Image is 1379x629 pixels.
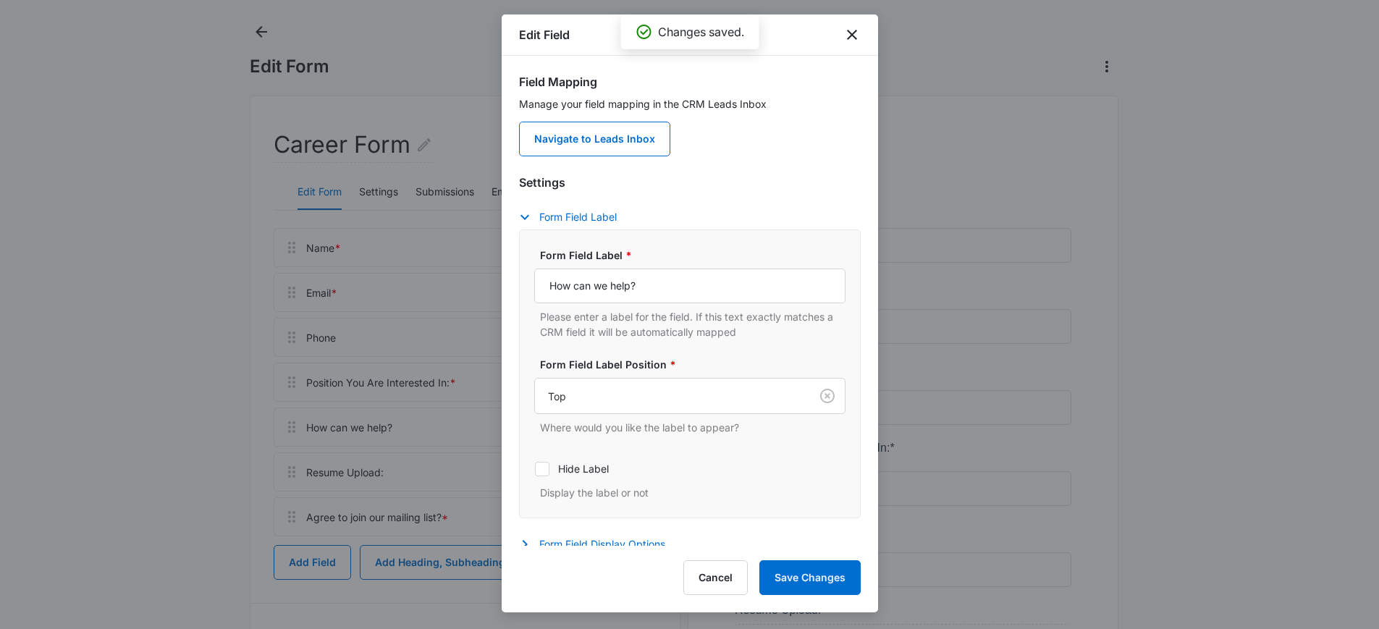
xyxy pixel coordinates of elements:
[759,560,861,595] button: Save Changes
[843,26,861,43] button: close
[519,536,680,553] button: Form Field Display Options
[683,560,748,595] button: Cancel
[658,23,744,41] p: Changes saved.
[534,461,845,476] label: Hide Label
[534,269,845,303] input: Form Field Label
[540,420,845,435] p: Where would you like the label to appear?
[540,357,851,372] label: Form Field Label Position
[540,309,845,339] p: Please enter a label for the field. If this text exactly matches a CRM field it will be automatic...
[816,384,839,408] button: Clear
[540,485,845,500] p: Display the label or not
[519,96,861,111] p: Manage your field mapping in the CRM Leads Inbox
[519,174,861,191] h3: Settings
[519,26,570,43] h1: Edit Field
[519,73,861,90] h3: Field Mapping
[519,208,631,226] button: Form Field Label
[540,248,851,263] label: Form Field Label
[519,122,670,156] a: Navigate to Leads Inbox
